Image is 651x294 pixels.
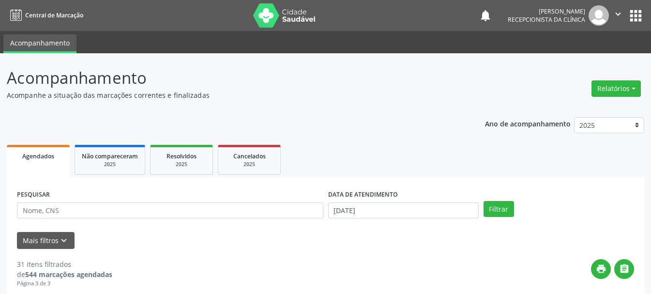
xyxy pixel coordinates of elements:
i: print [596,263,606,274]
button: apps [627,7,644,24]
label: DATA DE ATENDIMENTO [328,187,398,202]
button: print [591,259,611,279]
button: Mais filtroskeyboard_arrow_down [17,232,75,249]
div: de [17,269,112,279]
img: img [589,5,609,26]
div: 2025 [157,161,206,168]
i: keyboard_arrow_down [59,235,69,246]
input: Selecione um intervalo [328,202,479,219]
span: Não compareceram [82,152,138,160]
input: Nome, CNS [17,202,323,219]
label: PESQUISAR [17,187,50,202]
span: Cancelados [233,152,266,160]
div: 2025 [225,161,273,168]
button:  [609,5,627,26]
div: [PERSON_NAME] [508,7,585,15]
p: Acompanhe a situação das marcações correntes e finalizadas [7,90,453,100]
p: Ano de acompanhamento [485,117,571,129]
span: Resolvidos [167,152,197,160]
i:  [613,9,623,19]
div: 2025 [82,161,138,168]
button: Filtrar [484,201,514,217]
span: Agendados [22,152,54,160]
span: Recepcionista da clínica [508,15,585,24]
button: notifications [479,9,492,22]
button:  [614,259,634,279]
a: Central de Marcação [7,7,83,23]
i:  [619,263,630,274]
a: Acompanhamento [3,34,76,53]
strong: 544 marcações agendadas [25,270,112,279]
button: Relatórios [591,80,641,97]
span: Central de Marcação [25,11,83,19]
div: 31 itens filtrados [17,259,112,269]
div: Página 3 de 3 [17,279,112,288]
p: Acompanhamento [7,66,453,90]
